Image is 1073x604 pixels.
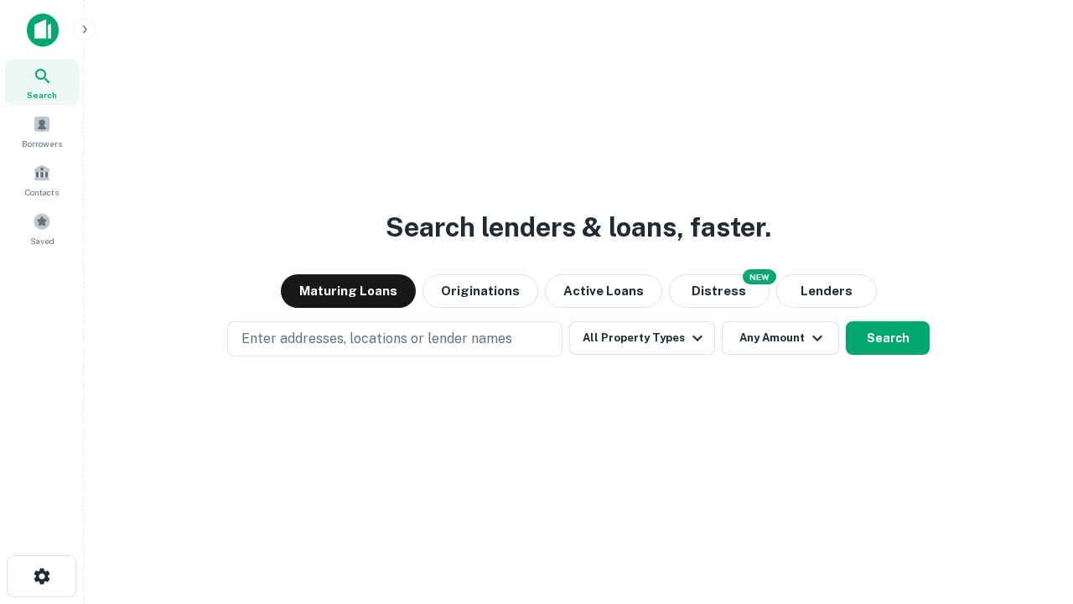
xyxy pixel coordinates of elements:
[5,108,79,154] a: Borrowers
[846,321,930,355] button: Search
[743,269,776,284] div: NEW
[5,157,79,202] a: Contacts
[227,321,562,357] button: Enter addresses, locations or lender names
[386,207,771,247] h3: Search lenders & loans, faster.
[669,274,770,308] button: Search distressed loans with lien and other non-mortgage details.
[989,470,1073,550] iframe: Chat Widget
[27,88,57,102] span: Search
[545,274,662,308] button: Active Loans
[241,329,512,349] p: Enter addresses, locations or lender names
[569,321,715,355] button: All Property Types
[25,185,59,199] span: Contacts
[5,206,79,251] a: Saved
[27,13,59,47] img: capitalize-icon.png
[722,321,839,355] button: Any Amount
[776,274,877,308] button: Lenders
[281,274,416,308] button: Maturing Loans
[22,137,62,150] span: Borrowers
[30,234,54,247] span: Saved
[422,274,538,308] button: Originations
[5,60,79,105] a: Search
